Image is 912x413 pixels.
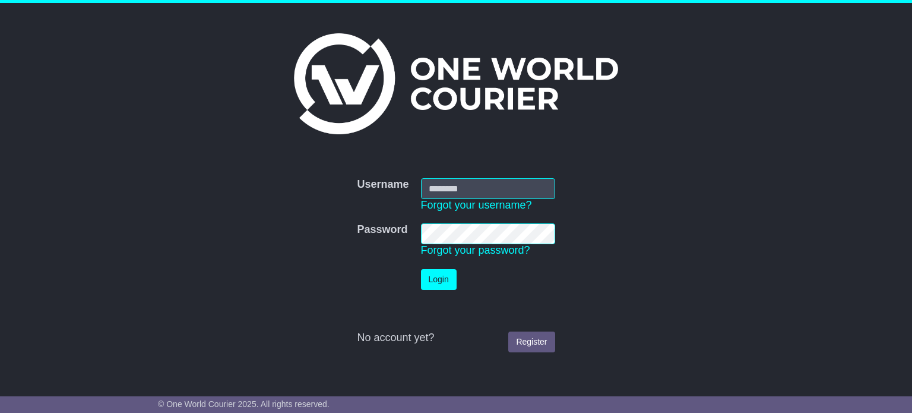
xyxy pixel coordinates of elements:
[508,332,555,352] a: Register
[357,332,555,345] div: No account yet?
[421,199,532,211] a: Forgot your username?
[421,244,530,256] a: Forgot your password?
[421,269,457,290] button: Login
[294,33,618,134] img: One World
[357,178,408,191] label: Username
[357,223,407,237] label: Password
[158,399,330,409] span: © One World Courier 2025. All rights reserved.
